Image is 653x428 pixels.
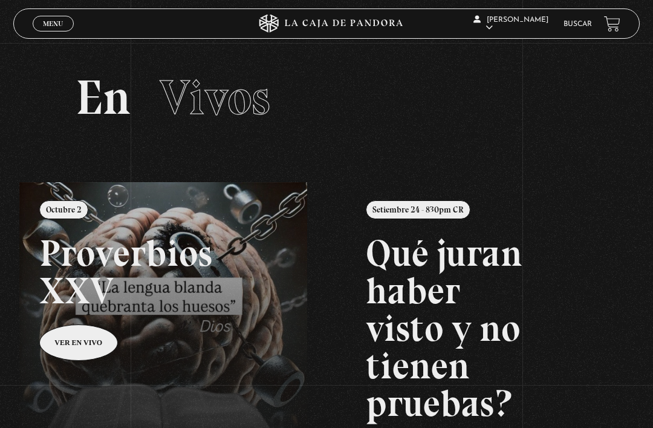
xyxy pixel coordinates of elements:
[43,20,63,27] span: Menu
[473,16,548,31] span: [PERSON_NAME]
[76,73,577,122] h2: En
[39,30,68,39] span: Cerrar
[160,68,270,127] span: Vivos
[604,16,620,32] a: View your shopping cart
[564,21,592,28] a: Buscar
